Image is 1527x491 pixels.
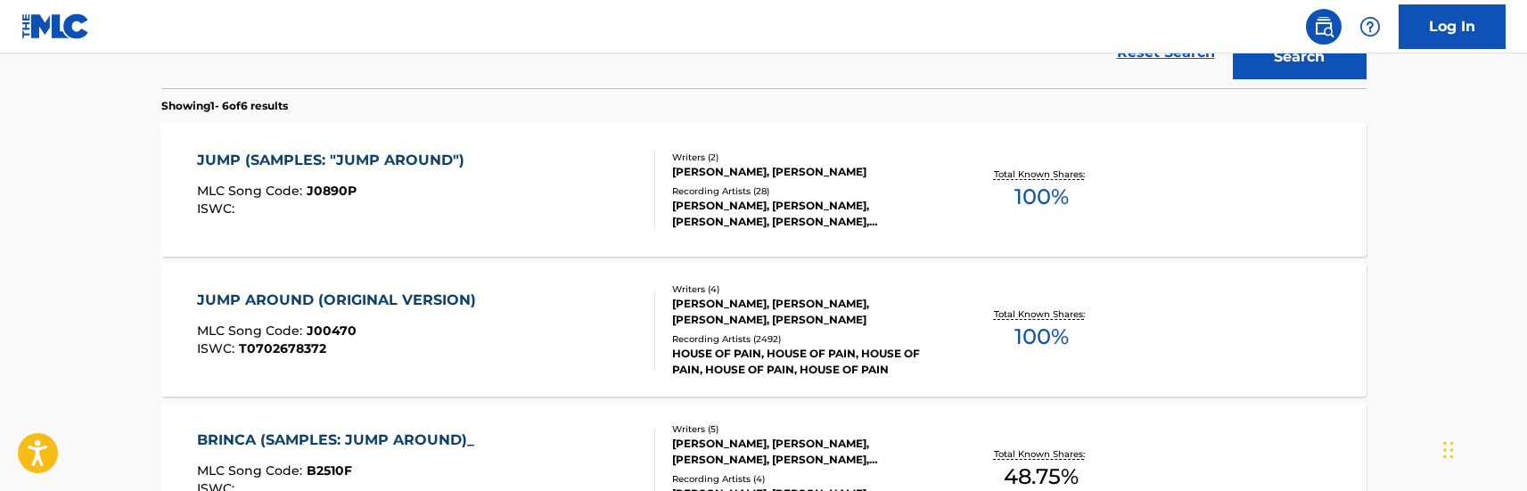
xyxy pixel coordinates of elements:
p: Showing 1 - 6 of 6 results [161,98,288,114]
div: Recording Artists ( 4 ) [672,472,941,486]
span: ISWC : [197,340,239,356]
span: MLC Song Code : [197,462,307,479]
span: B2510F [307,462,352,479]
div: BRINCA (SAMPLES: JUMP AROUND)_ [197,430,483,451]
a: JUMP (SAMPLES: "JUMP AROUND")MLC Song Code:J0890PISWC:Writers (2)[PERSON_NAME], [PERSON_NAME]Reco... [161,123,1367,257]
img: search [1313,16,1334,37]
a: JUMP AROUND (ORIGINAL VERSION)MLC Song Code:J00470ISWC:T0702678372Writers (4)[PERSON_NAME], [PERS... [161,263,1367,397]
img: MLC Logo [21,13,90,39]
div: [PERSON_NAME], [PERSON_NAME], [PERSON_NAME], [PERSON_NAME], [PERSON_NAME] [672,436,941,468]
a: Public Search [1306,9,1342,45]
div: Help [1352,9,1388,45]
div: JUMP AROUND (ORIGINAL VERSION) [197,290,485,311]
span: T0702678372 [239,340,326,356]
div: [PERSON_NAME], [PERSON_NAME], [PERSON_NAME], [PERSON_NAME], [PERSON_NAME] [672,198,941,230]
div: Writers ( 2 ) [672,151,941,164]
span: ISWC : [197,200,239,217]
p: Total Known Shares: [994,307,1089,321]
div: Writers ( 5 ) [672,422,941,436]
div: Drag [1443,423,1454,477]
p: Total Known Shares: [994,447,1089,461]
span: 100 % [1014,321,1069,353]
a: Log In [1399,4,1506,49]
span: J00470 [307,323,357,339]
div: Recording Artists ( 2492 ) [672,332,941,346]
span: J0890P [307,183,357,199]
div: JUMP (SAMPLES: "JUMP AROUND") [197,150,473,171]
span: MLC Song Code : [197,183,307,199]
span: MLC Song Code : [197,323,307,339]
iframe: Chat Widget [1438,405,1527,491]
button: Search [1233,35,1367,79]
div: [PERSON_NAME], [PERSON_NAME], [PERSON_NAME], [PERSON_NAME] [672,296,941,328]
div: [PERSON_NAME], [PERSON_NAME] [672,164,941,180]
p: Total Known Shares: [994,168,1089,181]
div: Writers ( 4 ) [672,282,941,296]
img: help [1359,16,1381,37]
div: HOUSE OF PAIN, HOUSE OF PAIN, HOUSE OF PAIN, HOUSE OF PAIN, HOUSE OF PAIN [672,346,941,378]
span: 100 % [1014,181,1069,213]
div: Recording Artists ( 28 ) [672,184,941,198]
